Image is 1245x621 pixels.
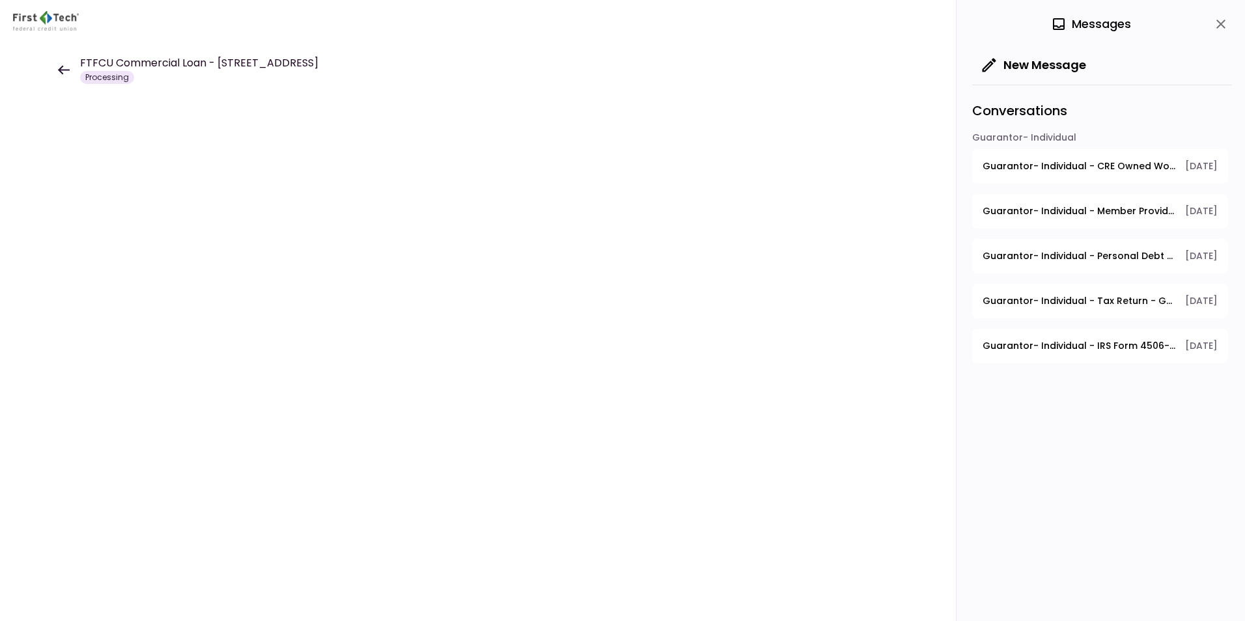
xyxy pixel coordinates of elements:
span: Guarantor- Individual - Tax Return - Guarantor [983,294,1176,308]
button: close [1210,13,1232,35]
button: open-conversation [972,239,1228,273]
div: Messages [1051,14,1131,34]
div: Conversations [972,85,1232,131]
span: Guarantor- Individual - Personal Debt Schedule [983,249,1176,263]
span: [DATE] [1185,339,1218,353]
span: [DATE] [1185,249,1218,263]
div: Processing [80,71,134,84]
button: New Message [972,48,1097,82]
button: open-conversation [972,284,1228,318]
img: Partner icon [13,11,79,31]
div: Guarantor- Individual [972,131,1228,149]
span: [DATE] [1185,294,1218,308]
button: open-conversation [972,149,1228,184]
span: Guarantor- Individual - Member Provided PFS [983,204,1176,218]
span: [DATE] [1185,159,1218,173]
span: Guarantor- Individual - IRS Form 4506-T Guarantor [983,339,1176,353]
span: [DATE] [1185,204,1218,218]
button: open-conversation [972,194,1228,228]
button: open-conversation [972,329,1228,363]
span: Guarantor- Individual - CRE Owned Worksheet [983,159,1176,173]
h1: FTFCU Commercial Loan - [STREET_ADDRESS] [80,55,318,71]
